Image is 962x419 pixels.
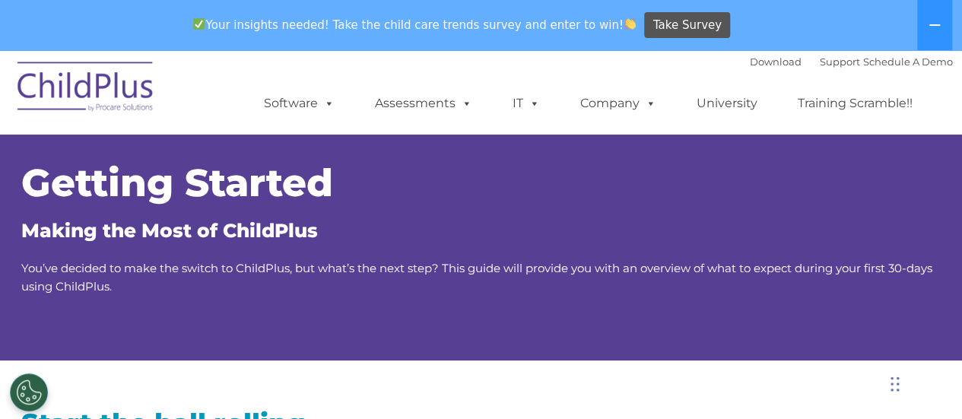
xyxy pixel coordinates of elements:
div: Drag [891,361,900,407]
a: Software [249,88,350,119]
a: University [681,88,773,119]
a: Company [565,88,671,119]
a: Training Scramble!! [783,88,928,119]
font: | [750,56,953,68]
a: Download [750,56,802,68]
a: Support [820,56,860,68]
span: Your insights needed! Take the child care trends survey and enter to win! [187,10,643,40]
span: Making the Most of ChildPlus [21,219,318,242]
a: Schedule A Demo [863,56,953,68]
button: Cookies Settings [10,373,48,411]
img: ✅ [193,18,205,30]
span: You’ve decided to make the switch to ChildPlus, but what’s the next step? This guide will provide... [21,261,932,294]
a: Assessments [360,88,487,119]
img: ChildPlus by Procare Solutions [10,51,162,127]
img: 👏 [624,18,636,30]
a: Take Survey [644,12,730,39]
span: Getting Started [21,160,333,206]
a: IT [497,88,555,119]
span: Take Survey [653,12,722,39]
iframe: Chat Widget [713,255,962,419]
